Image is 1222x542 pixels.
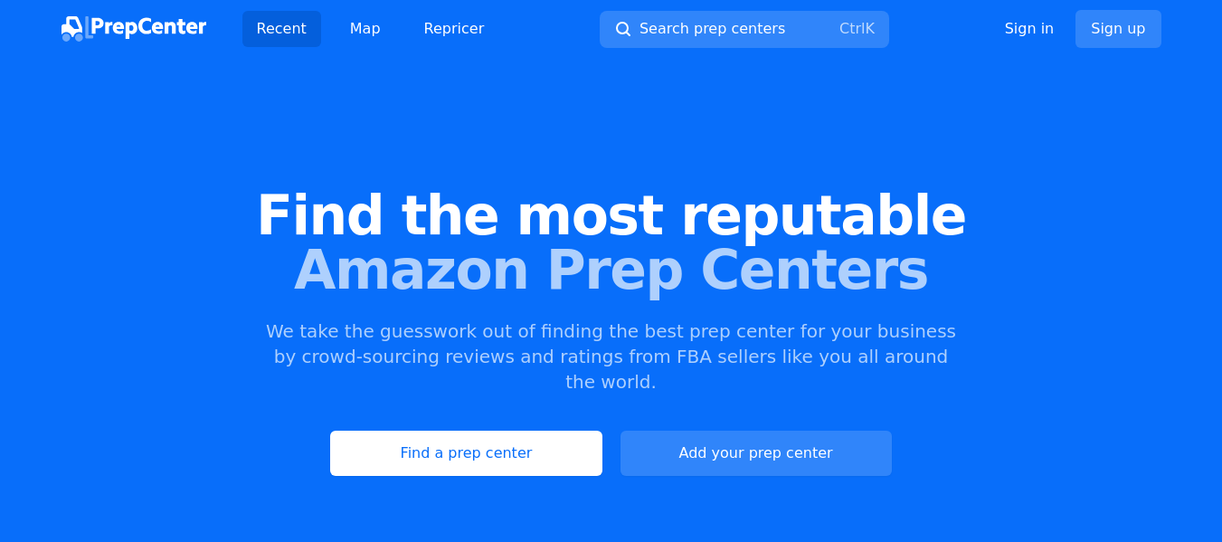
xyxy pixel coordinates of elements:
kbd: Ctrl [839,20,865,37]
a: Sign up [1075,10,1160,48]
p: We take the guesswork out of finding the best prep center for your business by crowd-sourcing rev... [264,319,959,395]
a: Map [336,11,395,47]
span: Search prep centers [639,18,785,40]
img: PrepCenter [62,16,206,42]
a: Sign in [1005,18,1055,40]
a: Find a prep center [330,431,602,476]
button: Search prep centersCtrlK [600,11,889,48]
kbd: K [865,20,875,37]
a: Add your prep center [620,431,892,476]
a: Repricer [410,11,499,47]
span: Find the most reputable [29,188,1193,242]
span: Amazon Prep Centers [29,242,1193,297]
a: Recent [242,11,321,47]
